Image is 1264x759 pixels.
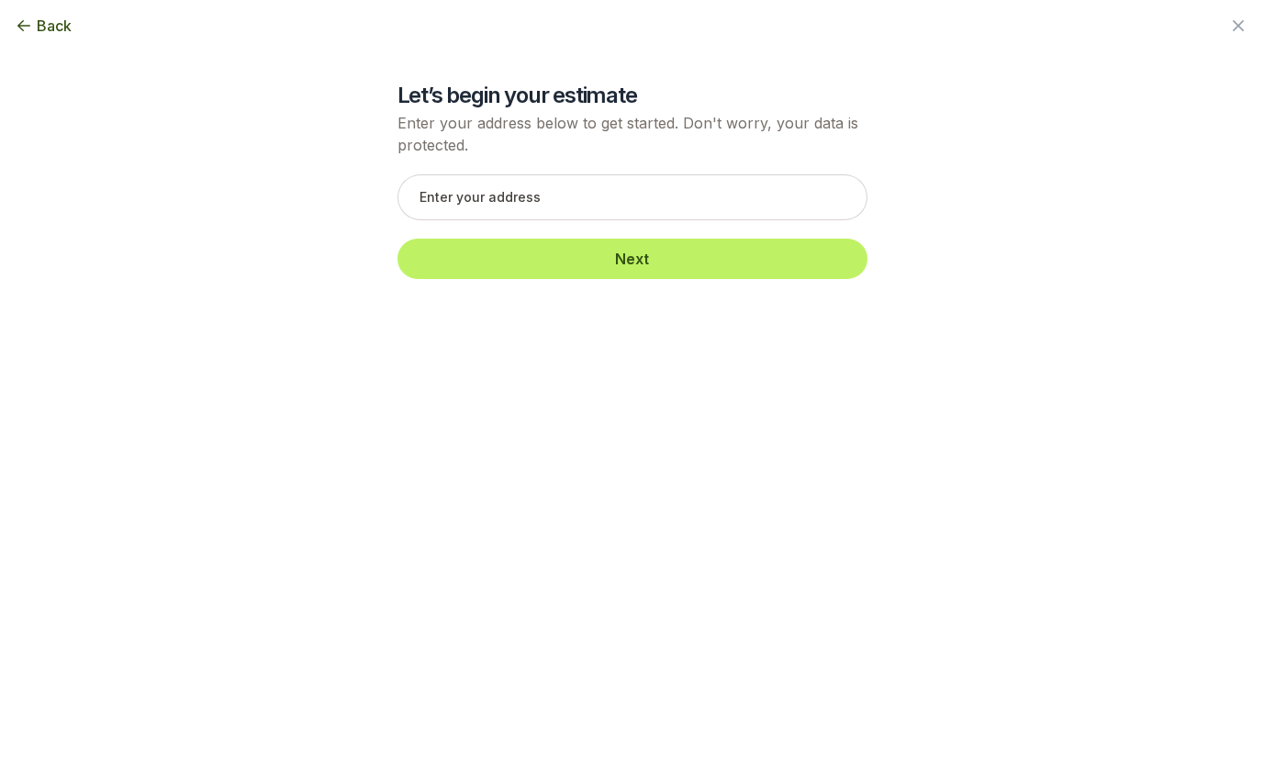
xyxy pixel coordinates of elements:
h2: Let’s begin your estimate [397,81,867,110]
button: Back [15,15,72,37]
span: Back [37,15,72,37]
input: Enter your address [397,174,867,220]
button: Next [397,239,867,279]
p: Enter your address below to get started. Don't worry, your data is protected. [397,112,867,156]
